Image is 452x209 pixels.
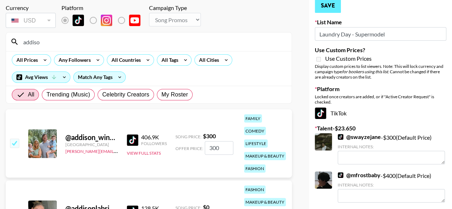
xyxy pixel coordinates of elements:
div: @ addison_wingate1 [65,133,118,142]
span: Celebrity Creators [102,90,149,99]
div: Campaign Type [149,4,201,11]
em: for bookers using this list [342,69,388,74]
span: My Roster [162,90,188,99]
div: Any Followers [54,55,92,65]
div: lifestyle [244,139,268,148]
div: 406.9K [141,134,167,141]
div: makeup & beauty [244,198,286,206]
span: Use Custom Prices [325,55,372,62]
label: List Name [315,19,446,26]
a: @swayzejane [338,133,381,140]
img: TikTok [338,172,343,178]
div: All Countries [107,55,142,65]
div: Locked once creators are added, or if "Active Creator Request" is checked. [315,94,446,105]
div: Internal Notes: [338,182,445,188]
span: Offer Price: [175,146,203,151]
div: fashion [244,185,265,194]
span: Trending (Music) [46,90,90,99]
a: [PERSON_NAME][EMAIL_ADDRESS][PERSON_NAME][DOMAIN_NAME] [65,147,205,154]
div: Display custom prices to list viewers. Note: This will lock currency and campaign type . Cannot b... [315,64,446,80]
div: USD [7,14,54,27]
button: View Full Stats [127,150,161,156]
div: All Tags [157,55,180,65]
div: Avg Views [12,72,70,83]
strong: $ 300 [203,133,216,139]
div: Internal Notes: [338,144,445,149]
span: All [28,90,34,99]
div: Match Any Tags [74,72,125,83]
div: Remove selected talent to change your currency [6,11,56,29]
a: @mfrostbaby [338,171,381,179]
div: All Cities [195,55,220,65]
img: TikTok [73,15,84,26]
img: TikTok [338,134,343,140]
div: [GEOGRAPHIC_DATA] [65,142,118,147]
input: Search by User Name [19,36,287,48]
div: makeup & beauty [244,152,286,160]
div: family [244,114,262,123]
div: - $ 400 (Default Price) [338,171,445,203]
div: TikTok [315,108,446,119]
img: TikTok [315,108,326,119]
div: Platform [61,4,146,11]
div: All Prices [12,55,39,65]
div: Followers [141,141,167,146]
div: fashion [244,164,265,173]
input: 300 [205,141,233,155]
label: Talent - $ 23.650 [315,125,446,132]
img: TikTok [127,134,138,146]
label: Use Custom Prices? [315,46,446,54]
label: Platform [315,85,446,93]
div: Remove selected talent to change platforms [61,13,146,28]
div: comedy [244,127,266,135]
span: Song Price: [175,134,202,139]
div: - $ 300 (Default Price) [338,133,445,164]
div: Currency [6,4,56,11]
img: YouTube [129,15,140,26]
img: Instagram [101,15,112,26]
